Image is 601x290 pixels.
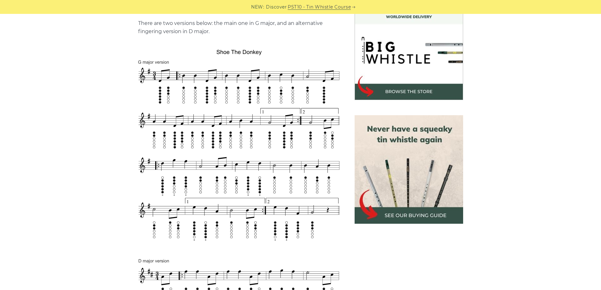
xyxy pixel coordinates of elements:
span: NEW: [251,3,264,11]
a: PST10 - Tin Whistle Course [288,3,351,11]
p: There are two versions below: the main one in G major, and an alternative fingering version in D ... [138,19,339,36]
span: Discover [266,3,287,11]
img: tin whistle buying guide [355,115,463,224]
